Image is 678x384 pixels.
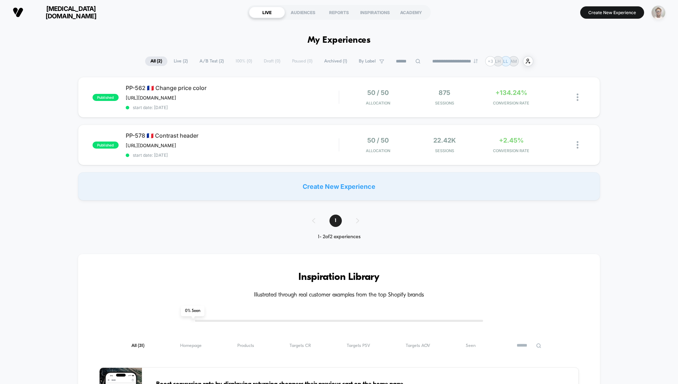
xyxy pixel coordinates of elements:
span: Sessions [413,148,476,153]
span: 22.42k [433,137,456,144]
span: published [93,142,119,149]
span: Targets CR [290,343,311,348]
span: All [131,343,144,348]
span: CONVERSION RATE [480,101,543,106]
div: AUDIENCES [285,7,321,18]
img: close [577,141,578,149]
img: ppic [652,6,665,19]
div: LIVE [249,7,285,18]
div: ACADEMY [393,7,429,18]
span: 0 % Seen [181,306,204,316]
span: published [93,94,119,101]
img: Visually logo [13,7,23,18]
span: Allocation [366,148,390,153]
span: All ( 2 ) [145,56,167,66]
span: Targets AOV [406,343,430,348]
span: start date: [DATE] [126,152,339,158]
div: INSPIRATIONS [357,7,393,18]
span: Allocation [366,101,390,106]
span: 50 / 50 [367,89,389,96]
span: By Label [359,59,376,64]
span: CONVERSION RATE [480,148,543,153]
h3: Inspiration Library [99,272,579,283]
div: REPORTS [321,7,357,18]
span: [URL][DOMAIN_NAME] [126,95,176,101]
span: A/B Test ( 2 ) [194,56,229,66]
img: close [577,94,578,101]
span: 1 [329,215,342,227]
h4: Illustrated through real customer examples from the top Shopify brands [99,292,579,299]
span: PP-578 🇫🇷 Contrast header [126,132,339,139]
span: Live ( 2 ) [168,56,193,66]
button: [MEDICAL_DATA][DOMAIN_NAME] [11,5,115,20]
span: Seen [466,343,476,348]
span: 875 [439,89,450,96]
span: [MEDICAL_DATA][DOMAIN_NAME] [29,5,113,20]
div: Create New Experience [78,172,600,200]
span: +134.24% [495,89,527,96]
span: [URL][DOMAIN_NAME] [126,143,176,148]
div: 1 - 2 of 2 experiences [305,234,373,240]
p: LL [503,59,508,64]
span: Homepage [180,343,202,348]
h1: My Experiences [308,35,371,46]
span: +2.45% [499,137,524,144]
button: Create New Experience [580,6,644,19]
div: + 3 [485,56,495,66]
span: 50 / 50 [367,137,389,144]
span: Targets PSV [347,343,370,348]
p: LH [495,59,501,64]
span: start date: [DATE] [126,105,339,110]
span: PP-562 🇫🇷 Change price color [126,84,339,91]
span: Archived ( 1 ) [319,56,352,66]
span: ( 31 ) [138,343,144,348]
span: Sessions [413,101,476,106]
button: ppic [649,5,667,20]
span: Products [237,343,254,348]
p: AM [510,59,517,64]
img: end [474,59,478,63]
